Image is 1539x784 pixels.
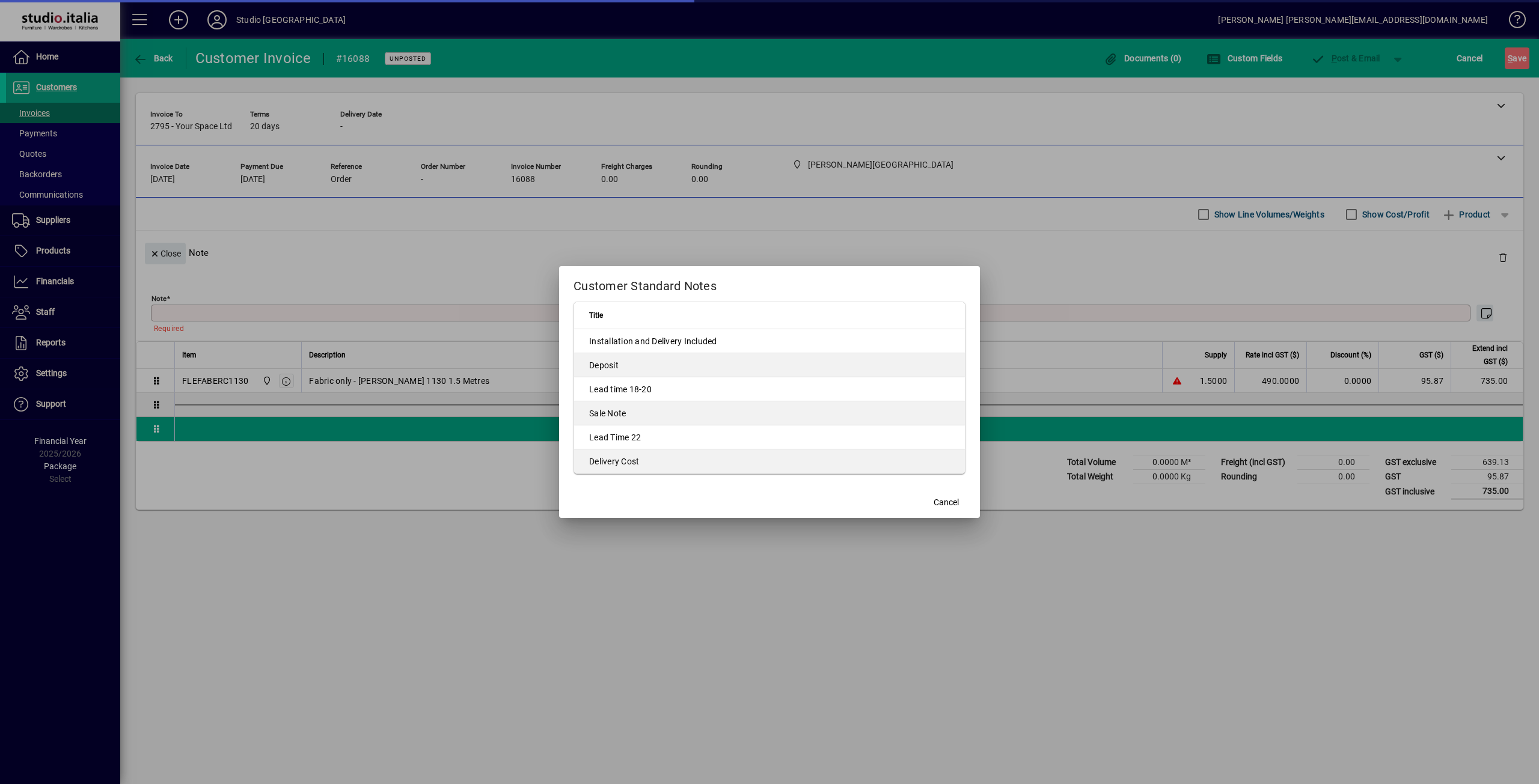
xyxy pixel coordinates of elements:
[934,496,959,509] span: Cancel
[574,377,965,401] td: Lead time 18-20
[574,425,965,449] td: Lead Time 22
[589,309,603,322] span: Title
[559,266,980,301] h2: Customer Standard Notes
[574,329,965,353] td: Installation and Delivery Included
[927,491,965,513] button: Cancel
[574,449,965,473] td: Delivery Cost
[574,401,965,425] td: Sale Note
[574,353,965,377] td: Deposit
